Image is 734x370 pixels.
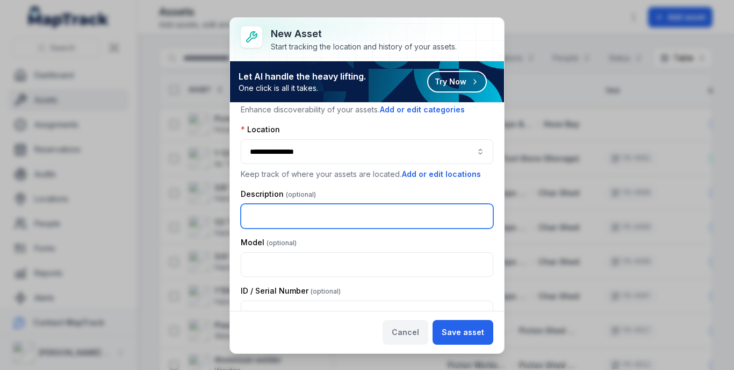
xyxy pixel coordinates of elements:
button: Try Now [427,71,487,92]
button: Add or edit categories [379,104,465,116]
label: Location [241,124,280,135]
p: Enhance discoverability of your assets. [241,104,493,116]
button: Cancel [383,320,428,345]
span: One click is all it takes. [239,83,366,94]
h3: New asset [271,26,457,41]
strong: Let AI handle the heavy lifting. [239,70,366,83]
button: Add or edit locations [401,168,481,180]
label: ID / Serial Number [241,286,341,296]
div: Start tracking the location and history of your assets. [271,41,457,52]
label: Model [241,237,297,248]
label: Description [241,189,316,200]
p: Keep track of where your assets are located. [241,168,493,180]
button: Save asset [433,320,493,345]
